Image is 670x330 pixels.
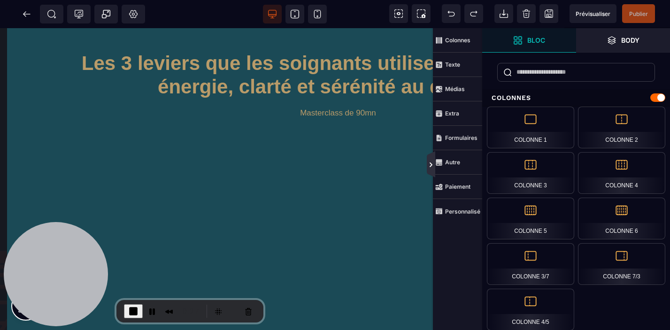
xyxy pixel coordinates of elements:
[629,10,648,17] span: Publier
[433,199,482,223] span: Personnalisé
[464,4,483,23] span: Rétablir
[578,243,665,285] div: Colonne 7/3
[433,77,482,101] span: Médias
[389,4,408,23] span: Voir les composants
[47,9,56,19] span: SEO
[129,9,138,19] span: Réglages Body
[63,19,613,76] h1: Les 3 leviers que les soignants utilisent pour retrouver énergie, clarté et sérénité au quotidien
[494,4,513,23] span: Importer
[576,10,610,17] span: Prévisualiser
[433,53,482,77] span: Texte
[578,107,665,148] div: Colonne 2
[433,150,482,175] span: Autre
[17,5,36,23] span: Retour
[308,5,327,23] span: Voir mobile
[621,37,639,44] strong: Body
[517,4,536,23] span: Nettoyage
[412,4,431,23] span: Capture d'écran
[445,183,470,190] strong: Paiement
[445,85,465,92] strong: Médias
[445,110,459,117] strong: Extra
[445,159,460,166] strong: Autre
[94,5,118,23] span: Créer une alerte modale
[487,152,574,194] div: Colonne 3
[445,37,470,44] strong: Colonnes
[445,134,477,141] strong: Formulaires
[285,5,304,23] span: Voir tablette
[263,5,282,23] span: Voir bureau
[576,28,670,53] span: Ouvrir les calques
[74,9,84,19] span: Tracking
[433,126,482,150] span: Formulaires
[487,107,574,148] div: Colonne 1
[487,198,574,239] div: Colonne 5
[482,28,576,53] span: Ouvrir les blocs
[40,5,63,23] span: Métadata SEO
[101,9,111,19] span: Popup
[539,4,558,23] span: Enregistrer
[578,198,665,239] div: Colonne 6
[442,4,461,23] span: Défaire
[433,175,482,199] span: Paiement
[445,208,480,215] strong: Personnalisé
[445,61,460,68] strong: Texte
[122,5,145,23] span: Favicon
[482,89,670,107] div: Colonnes
[578,152,665,194] div: Colonne 4
[570,4,616,23] span: Aperçu
[622,4,655,23] span: Enregistrer le contenu
[487,243,574,285] div: Colonne 3/7
[433,28,482,53] span: Colonnes
[63,76,613,94] h2: Masterclass de 90mn
[67,5,91,23] span: Code de suivi
[482,151,492,179] span: Afficher les vues
[527,37,545,44] strong: Bloc
[433,101,482,126] span: Extra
